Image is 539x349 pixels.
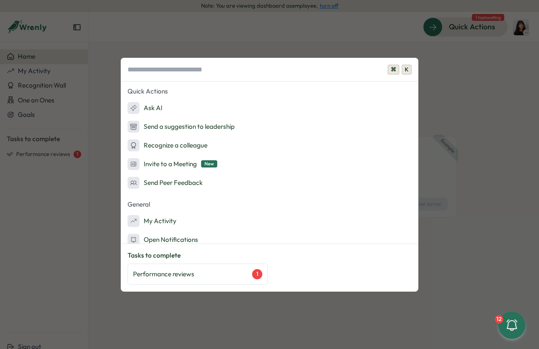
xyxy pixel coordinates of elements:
button: Open Notifications [121,231,418,248]
div: Send a suggestion to leadership [128,121,235,133]
button: Ask AI [121,99,418,116]
button: My Activity [121,213,418,230]
button: Send Peer Feedback [121,174,418,191]
button: Recognize a colleague [121,137,418,154]
p: General [121,198,418,211]
div: Open Notifications [128,234,198,246]
span: ⌘ [388,65,399,75]
span: New [201,160,217,167]
div: Send Peer Feedback [128,177,203,189]
p: Tasks to complete [128,251,411,260]
span: K [402,65,411,75]
p: Performance reviews [133,270,194,279]
div: 12 [495,315,503,323]
div: Recognize a colleague [128,139,207,151]
button: Send a suggestion to leadership [121,118,418,135]
p: Quick Actions [121,85,418,98]
div: My Activity [128,215,176,227]
div: Invite to a Meeting [128,158,217,170]
button: 12 [498,312,525,339]
div: Ask AI [128,102,162,114]
div: 1 [252,269,262,279]
button: Invite to a MeetingNew [121,156,418,173]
